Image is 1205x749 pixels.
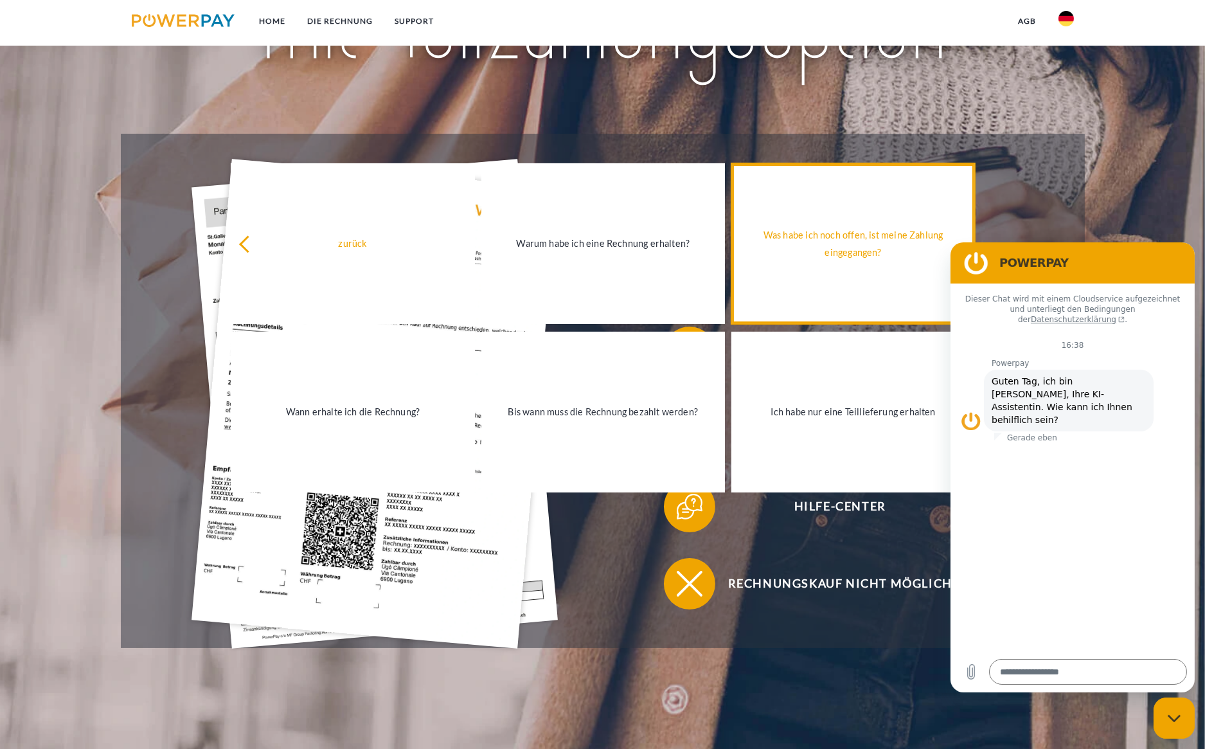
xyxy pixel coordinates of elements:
[664,558,998,609] button: Rechnungskauf nicht möglich
[248,10,296,33] a: Home
[951,242,1195,692] iframe: Messaging-Fenster
[489,403,717,420] div: Bis wann muss die Rechnung bezahlt werden?
[683,558,997,609] span: Rechnungskauf nicht möglich
[384,10,445,33] a: SUPPORT
[1058,11,1074,26] img: de
[674,568,706,600] img: qb_close.svg
[1154,698,1195,739] iframe: Schaltfläche zum Öffnen des Messaging-Fensters; Konversation läuft
[739,226,967,261] div: Was habe ich noch offen, ist meine Zahlung eingegangen?
[132,14,235,27] img: logo-powerpay.svg
[238,403,467,420] div: Wann erhalte ich die Rechnung?
[1008,10,1048,33] a: agb
[731,163,975,324] a: Was habe ich noch offen, ist meine Zahlung eingegangen?
[238,235,467,253] div: zurück
[683,481,997,532] span: Hilfe-Center
[739,403,967,420] div: Ich habe nur eine Teillieferung erhalten
[296,10,384,33] a: DIE RECHNUNG
[489,235,717,253] div: Warum habe ich eine Rechnung erhalten?
[664,481,998,532] button: Hilfe-Center
[674,491,706,523] img: qb_help.svg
